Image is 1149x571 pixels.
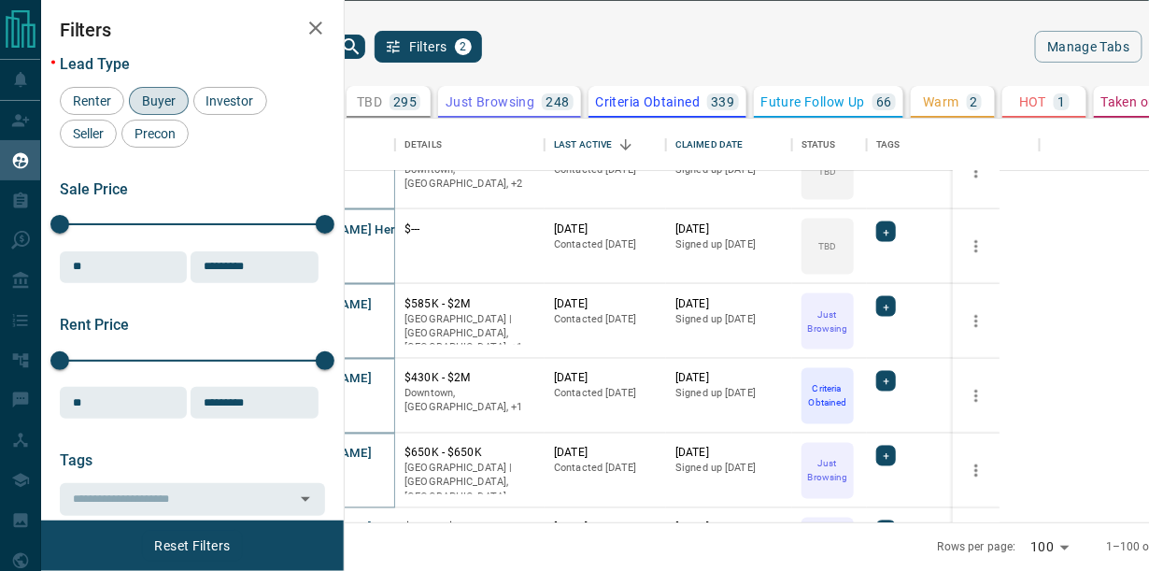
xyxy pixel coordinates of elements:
[876,296,896,317] div: +
[883,222,889,241] span: +
[675,446,783,462] p: [DATE]
[545,119,666,171] div: Last Active
[446,95,534,108] p: Just Browsing
[60,316,129,334] span: Rent Price
[404,521,535,536] p: $528K - $1M
[128,126,182,141] span: Precon
[404,221,535,237] p: $---
[554,296,657,312] p: [DATE]
[867,119,1040,171] div: Tags
[675,119,744,171] div: Claimed Date
[292,486,319,512] button: Open
[938,539,1016,555] p: Rows per page:
[60,19,325,41] h2: Filters
[761,95,865,108] p: Future Follow Up
[675,521,783,536] p: [DATE]
[711,95,734,108] p: 339
[801,119,836,171] div: Status
[66,93,118,108] span: Renter
[404,371,535,387] p: $430K - $2M
[803,457,852,485] p: Just Browsing
[337,35,365,59] button: search button
[962,233,990,261] button: more
[613,132,639,158] button: Sort
[883,372,889,391] span: +
[395,119,545,171] div: Details
[883,297,889,316] span: +
[876,221,896,242] div: +
[404,296,535,312] p: $585K - $2M
[962,307,990,335] button: more
[675,237,783,252] p: Signed up [DATE]
[923,95,959,108] p: Warm
[60,55,130,73] span: Lead Type
[876,119,901,171] div: Tags
[883,447,889,465] span: +
[1019,95,1046,108] p: HOT
[60,180,128,198] span: Sale Price
[60,87,124,115] div: Renter
[876,371,896,392] div: +
[675,462,783,477] p: Signed up [DATE]
[60,451,92,469] span: Tags
[675,312,783,327] p: Signed up [DATE]
[546,95,569,108] p: 248
[404,462,535,506] p: [GEOGRAPHIC_DATA] | [GEOGRAPHIC_DATA], [GEOGRAPHIC_DATA]
[66,126,110,141] span: Seller
[962,382,990,410] button: more
[193,87,267,115] div: Investor
[142,530,242,562] button: Reset Filters
[803,307,852,335] p: Just Browsing
[554,312,657,327] p: Contacted [DATE]
[554,237,657,252] p: Contacted [DATE]
[129,87,189,115] div: Buyer
[554,371,657,387] p: [DATE]
[554,221,657,237] p: [DATE]
[121,120,189,148] div: Precon
[554,521,657,536] p: [DATE]
[962,158,990,186] button: more
[60,120,117,148] div: Seller
[962,457,990,485] button: more
[819,239,837,253] p: TBD
[803,382,852,410] p: Criteria Obtained
[596,95,701,108] p: Criteria Obtained
[971,95,978,108] p: 2
[404,163,535,192] p: Toronto, Aurora
[404,119,442,171] div: Details
[357,95,382,108] p: TBD
[457,40,470,53] span: 2
[675,296,783,312] p: [DATE]
[675,387,783,402] p: Signed up [DATE]
[675,371,783,387] p: [DATE]
[554,387,657,402] p: Contacted [DATE]
[393,95,417,108] p: 295
[1024,534,1076,561] div: 100
[792,119,867,171] div: Status
[1057,95,1065,108] p: 1
[883,521,889,540] span: +
[200,93,261,108] span: Investor
[375,31,482,63] button: Filters2
[404,312,535,356] p: Toronto
[666,119,792,171] div: Claimed Date
[876,521,896,541] div: +
[675,221,783,237] p: [DATE]
[876,446,896,466] div: +
[404,387,535,416] p: Toronto
[819,164,837,178] p: TBD
[876,95,892,108] p: 66
[554,446,657,462] p: [DATE]
[135,93,182,108] span: Buyer
[554,462,657,477] p: Contacted [DATE]
[264,119,395,171] div: Name
[554,119,612,171] div: Last Active
[404,446,535,462] p: $650K - $650K
[1035,31,1142,63] button: Manage Tabs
